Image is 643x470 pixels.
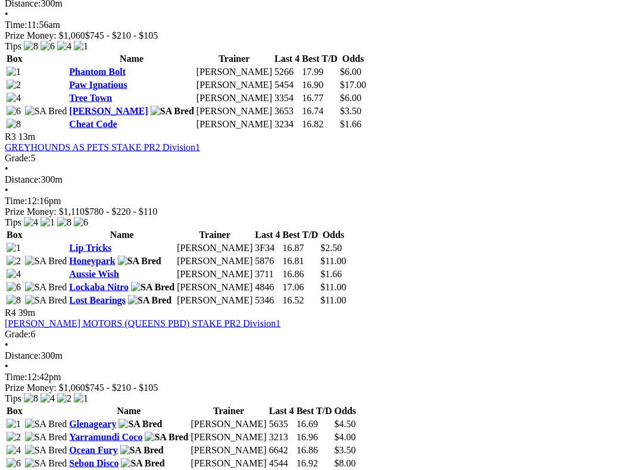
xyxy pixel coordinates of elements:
span: Tips [5,217,21,227]
span: 13m [18,131,35,142]
img: 4 [7,445,21,456]
a: Honeypark [69,256,115,266]
span: $1.66 [320,269,342,279]
span: Box [7,406,23,416]
td: 4544 [269,458,295,469]
img: 8 [7,119,21,130]
img: SA Bred [25,419,67,430]
img: 8 [24,393,38,404]
span: $6.00 [340,93,361,103]
td: 16.92 [296,458,333,469]
span: • [5,9,8,19]
span: $1.66 [340,119,361,129]
span: $745 - $210 - $105 [85,30,158,40]
td: 3354 [274,92,300,104]
td: 16.77 [301,92,338,104]
th: Trainer [196,53,273,65]
div: 6 [5,329,638,340]
div: 300m [5,350,638,361]
th: Odds [334,405,357,417]
a: Lockaba Nitro [69,282,129,292]
td: 6642 [269,444,295,456]
td: 17.99 [301,66,338,78]
img: SA Bred [145,432,188,443]
span: $745 - $210 - $105 [85,383,158,393]
img: 8 [24,41,38,52]
span: $3.50 [335,445,356,455]
span: 39m [18,308,35,318]
div: 12:42pm [5,372,638,383]
span: Grade: [5,153,31,163]
td: [PERSON_NAME] [176,281,253,293]
th: Name [68,229,175,241]
span: Tips [5,41,21,51]
img: 6 [7,282,21,293]
img: SA Bred [120,445,164,456]
span: Distance: [5,350,40,361]
td: 5876 [254,255,280,267]
span: Time: [5,196,27,206]
img: 2 [7,80,21,90]
th: Trainer [176,229,253,241]
a: Sebon Disco [69,458,118,468]
img: 4 [40,393,55,404]
td: [PERSON_NAME] [196,66,273,78]
span: $11.00 [320,256,346,266]
td: [PERSON_NAME] [196,118,273,130]
div: 5 [5,153,638,164]
span: $6.00 [340,67,361,77]
span: • [5,361,8,371]
th: Last 4 [274,53,300,65]
th: Best T/D [301,53,338,65]
span: $17.00 [340,80,366,90]
img: SA Bred [25,458,67,469]
td: 4846 [254,281,280,293]
td: 3653 [274,105,300,117]
td: [PERSON_NAME] [176,255,253,267]
img: SA Bred [25,432,67,443]
th: Trainer [191,405,267,417]
div: Prize Money: $1,060 [5,30,638,41]
td: [PERSON_NAME] [176,242,253,254]
img: SA Bred [131,282,174,293]
img: 6 [74,217,88,228]
td: [PERSON_NAME] [191,458,267,469]
td: 16.52 [282,294,319,306]
img: 2 [57,393,71,404]
a: Phantom Bolt [69,67,126,77]
a: Ocean Fury [69,445,117,455]
span: $780 - $220 - $110 [85,206,157,217]
span: Grade: [5,329,31,339]
span: Distance: [5,174,40,184]
img: 8 [7,295,21,306]
th: Name [68,405,189,417]
img: 4 [24,217,38,228]
th: Best T/D [296,405,333,417]
img: 6 [7,458,21,469]
th: Odds [339,53,367,65]
span: $3.50 [340,106,361,116]
span: Time: [5,372,27,382]
span: • [5,185,8,195]
td: 16.69 [296,418,333,430]
img: 4 [7,269,21,280]
td: 16.86 [282,268,319,280]
span: Box [7,54,23,64]
span: Box [7,230,23,240]
span: R4 [5,308,16,318]
td: [PERSON_NAME] [176,268,253,280]
td: 16.81 [282,255,319,267]
img: 1 [7,67,21,77]
td: 5635 [269,418,295,430]
th: Odds [320,229,347,241]
span: • [5,164,8,174]
div: 11:56am [5,20,638,30]
a: Cheat Code [69,119,117,129]
img: 1 [7,243,21,253]
td: 16.82 [301,118,338,130]
a: Lost Bearings [69,295,126,305]
a: [PERSON_NAME] [69,106,148,116]
img: 1 [74,41,88,52]
img: 1 [40,217,55,228]
td: [PERSON_NAME] [191,418,267,430]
